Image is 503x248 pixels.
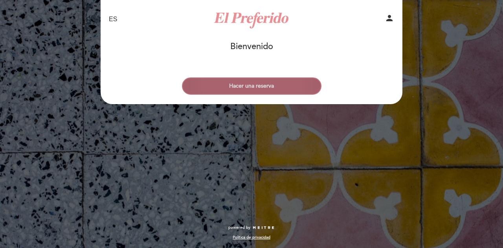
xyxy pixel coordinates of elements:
[230,42,273,51] h1: Bienvenido
[228,225,275,230] a: powered by
[252,226,275,230] img: MEITRE
[385,13,394,26] button: person
[233,235,270,240] a: Política de privacidad
[385,13,394,23] i: person
[182,77,321,95] button: Hacer una reserva
[228,225,250,230] span: powered by
[202,9,301,30] a: El Preferido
